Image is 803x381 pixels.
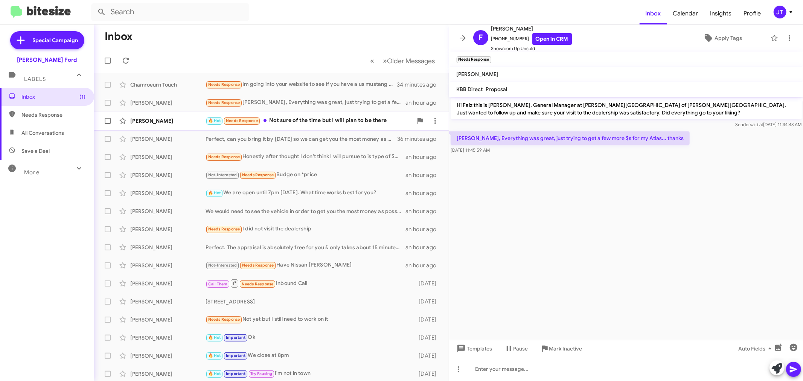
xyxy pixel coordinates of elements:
[130,334,206,341] div: [PERSON_NAME]
[226,118,258,123] span: Needs Response
[130,171,206,179] div: [PERSON_NAME]
[206,135,398,143] div: Perfect, can you bring it by [DATE] so we can get you the most money as possible? We are here unt...
[242,263,274,268] span: Needs Response
[379,53,440,69] button: Next
[130,189,206,197] div: [PERSON_NAME]
[405,99,442,107] div: an hour ago
[130,226,206,233] div: [PERSON_NAME]
[21,129,64,137] span: All Conversations
[738,342,774,355] span: Auto Fields
[405,262,442,269] div: an hour ago
[208,190,221,195] span: 🔥 Hot
[21,147,50,155] span: Save a Deal
[457,56,491,63] small: Needs Response
[534,342,588,355] button: Mark Inactive
[208,82,240,87] span: Needs Response
[774,6,786,18] div: JT
[704,3,738,24] a: Insights
[208,154,240,159] span: Needs Response
[226,335,245,340] span: Important
[366,53,379,69] button: Previous
[130,280,206,287] div: [PERSON_NAME]
[387,57,435,65] span: Older Messages
[130,370,206,378] div: [PERSON_NAME]
[206,189,405,197] div: We are open until 7pm [DATE]. What time works best for you?
[130,99,206,107] div: [PERSON_NAME]
[640,3,667,24] a: Inbox
[491,33,572,45] span: [PHONE_NUMBER]
[208,227,240,232] span: Needs Response
[242,172,274,177] span: Needs Response
[405,171,442,179] div: an hour ago
[21,93,85,101] span: Inbox
[130,135,206,143] div: [PERSON_NAME]
[732,342,780,355] button: Auto Fields
[206,261,405,270] div: Have Nissan [PERSON_NAME]
[208,100,240,105] span: Needs Response
[130,316,206,323] div: [PERSON_NAME]
[366,53,440,69] nav: Page navigation example
[413,298,443,305] div: [DATE]
[206,207,405,215] div: We would need to see the vehicle in order to get you the most money as possible. Can you bring it...
[451,147,490,153] span: [DATE] 11:45:59 AM
[738,3,767,24] span: Profile
[130,81,206,88] div: Chamroeurn Touch
[383,56,387,66] span: »
[451,131,690,145] p: [PERSON_NAME], Everything was great, just trying to get a few more $s for my Atlas... thanks
[413,316,443,323] div: [DATE]
[206,351,413,360] div: We close at 8pm
[105,30,133,43] h1: Inbox
[206,244,405,251] div: Perfect. The appraisal is absolutely free for you & only takes about 15 minutes. Do you have time...
[208,317,240,322] span: Needs Response
[398,135,443,143] div: 36 minutes ago
[206,315,413,324] div: Not yet but I still need to work on it
[226,371,245,376] span: Important
[130,352,206,360] div: [PERSON_NAME]
[478,32,483,44] span: F
[206,333,413,342] div: Ok
[767,6,795,18] button: JT
[24,169,40,176] span: More
[206,98,405,107] div: [PERSON_NAME], Everything was great, just trying to get a few more $s for my Atlas... thanks
[513,342,528,355] span: Pause
[457,71,499,78] span: [PERSON_NAME]
[206,298,413,305] div: [STREET_ADDRESS]
[91,3,249,21] input: Search
[208,282,228,287] span: Call Them
[130,262,206,269] div: [PERSON_NAME]
[242,282,274,287] span: Needs Response
[486,86,507,93] span: Proposal
[130,298,206,305] div: [PERSON_NAME]
[405,189,442,197] div: an hour ago
[33,37,78,44] span: Special Campaign
[10,31,84,49] a: Special Campaign
[413,280,443,287] div: [DATE]
[667,3,704,24] span: Calendar
[405,226,442,233] div: an hour ago
[206,80,398,89] div: Im going into your website to see if you have a us mustang between the year [DATE]-[DATE] GT blue...
[130,244,206,251] div: [PERSON_NAME]
[491,45,572,52] span: Showroom Up Unsold
[455,342,492,355] span: Templates
[206,279,413,288] div: Inbound Call
[491,24,572,33] span: [PERSON_NAME]
[130,117,206,125] div: [PERSON_NAME]
[206,171,405,179] div: Budge on *price
[206,225,405,233] div: I did not visit the dealership
[735,122,801,127] span: Sender [DATE] 11:34:43 AM
[405,153,442,161] div: an hour ago
[413,370,443,378] div: [DATE]
[24,76,46,82] span: Labels
[208,335,221,340] span: 🔥 Hot
[226,353,245,358] span: Important
[21,111,85,119] span: Needs Response
[678,31,767,45] button: Apply Tags
[206,116,413,125] div: Not sure of the time but I will plan to be there
[208,371,221,376] span: 🔥 Hot
[457,86,483,93] span: KBB Direct
[130,153,206,161] div: [PERSON_NAME]
[208,172,237,177] span: Not-Interested
[206,369,413,378] div: I'm not in town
